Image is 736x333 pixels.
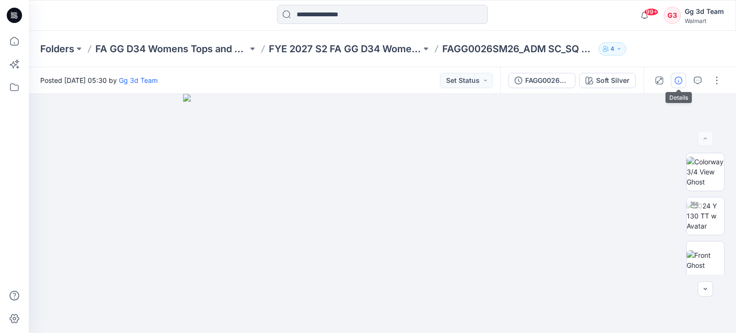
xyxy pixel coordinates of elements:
[664,7,681,24] div: G3
[442,42,595,56] p: FAGG0026SM26_ADM SC_SQ FLTR SLEEVE TOP
[671,73,686,88] button: Details
[685,17,724,24] div: Walmart
[596,75,630,86] div: Soft Silver
[508,73,575,88] button: FAGG0026SM26_ADM SC_SQ FLTR SLEEVE TOP
[685,6,724,17] div: Gg 3d Team
[687,201,724,231] img: 2024 Y 130 TT w Avatar
[687,250,724,270] img: Front Ghost
[40,42,74,56] a: Folders
[525,75,569,86] div: FAGG0026SM26_ADM SC_SQ FLTR SLEEVE TOP
[644,8,658,16] span: 99+
[183,94,582,333] img: eyJhbGciOiJIUzI1NiIsImtpZCI6IjAiLCJzbHQiOiJzZXMiLCJ0eXAiOiJKV1QifQ.eyJkYXRhIjp7InR5cGUiOiJzdG9yYW...
[95,42,248,56] a: FA GG D34 Womens Tops and Dresses
[40,75,158,85] span: Posted [DATE] 05:30 by
[119,76,158,84] a: Gg 3d Team
[579,73,636,88] button: Soft Silver
[598,42,626,56] button: 4
[610,44,614,54] p: 4
[269,42,421,56] a: FYE 2027 S2 FA GG D34 Womens Tops and Dresses
[687,157,724,187] img: Colorway 3/4 View Ghost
